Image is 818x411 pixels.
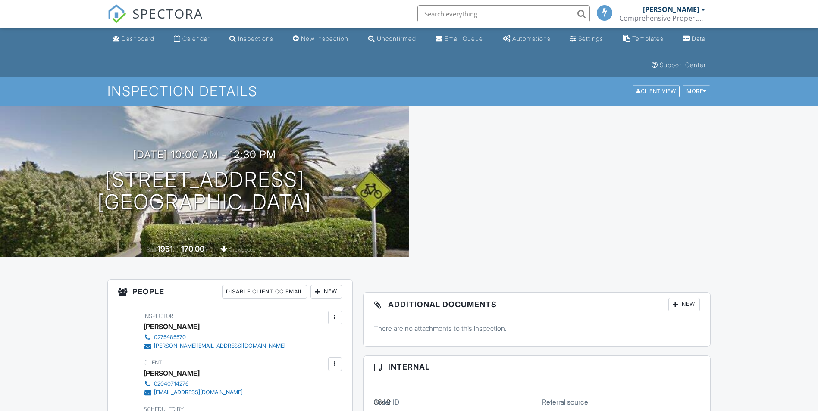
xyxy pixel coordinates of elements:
div: More [683,86,710,97]
div: Inspections [238,35,273,42]
div: Calendar [182,35,210,42]
div: Automations [512,35,551,42]
a: Automations (Basic) [499,31,554,47]
a: Support Center [648,57,709,73]
div: [EMAIL_ADDRESS][DOMAIN_NAME] [154,389,243,396]
a: 0275485570 [144,333,285,342]
input: Search everything... [417,5,590,22]
div: Dashboard [122,35,154,42]
a: Calendar [170,31,213,47]
div: 0275485570 [154,334,186,341]
div: Data [692,35,705,42]
div: New [310,285,342,299]
a: Email Queue [432,31,486,47]
div: Comprehensive Property Reports [619,14,705,22]
a: New Inspection [289,31,352,47]
label: Referral source [542,397,588,407]
img: The Best Home Inspection Software - Spectora [107,4,126,23]
div: [PERSON_NAME] [144,320,200,333]
div: [PERSON_NAME] [144,367,200,380]
div: [PERSON_NAME] [643,5,699,14]
div: 1951 [157,244,173,253]
h1: [STREET_ADDRESS] [GEOGRAPHIC_DATA] [97,168,311,214]
a: [EMAIL_ADDRESS][DOMAIN_NAME] [144,388,243,397]
h3: People [108,280,352,304]
label: Order ID [374,397,399,407]
h1: Inspection Details [107,84,711,99]
a: Client View [632,87,682,94]
div: 02040714276 [154,380,189,387]
div: Client View [633,86,680,97]
a: SPECTORA [107,12,203,30]
h3: Additional Documents [364,293,711,317]
div: 170.00 [181,244,204,253]
span: Built [147,246,156,253]
div: Settings [578,35,603,42]
div: Unconfirmed [377,35,416,42]
a: [PERSON_NAME][EMAIL_ADDRESS][DOMAIN_NAME] [144,342,285,350]
span: Client [144,359,162,366]
a: Data [680,31,709,47]
span: SPECTORA [132,4,203,22]
p: There are no attachments to this inspection. [374,324,700,333]
span: Inspector [144,313,173,319]
h3: [DATE] 10:00 am - 12:30 pm [133,149,276,160]
span: m² [206,246,212,253]
a: 02040714276 [144,380,243,388]
a: Dashboard [109,31,158,47]
span: crawlspace [229,246,256,253]
div: New Inspection [301,35,348,42]
a: Settings [567,31,607,47]
a: Unconfirmed [365,31,420,47]
div: Disable Client CC Email [222,285,307,299]
div: Support Center [660,61,706,68]
a: Templates [620,31,667,47]
div: [PERSON_NAME][EMAIL_ADDRESS][DOMAIN_NAME] [154,342,285,349]
div: New [668,298,700,311]
a: Inspections [226,31,277,47]
div: Templates [632,35,664,42]
h3: Internal [364,356,711,378]
div: Email Queue [445,35,483,42]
